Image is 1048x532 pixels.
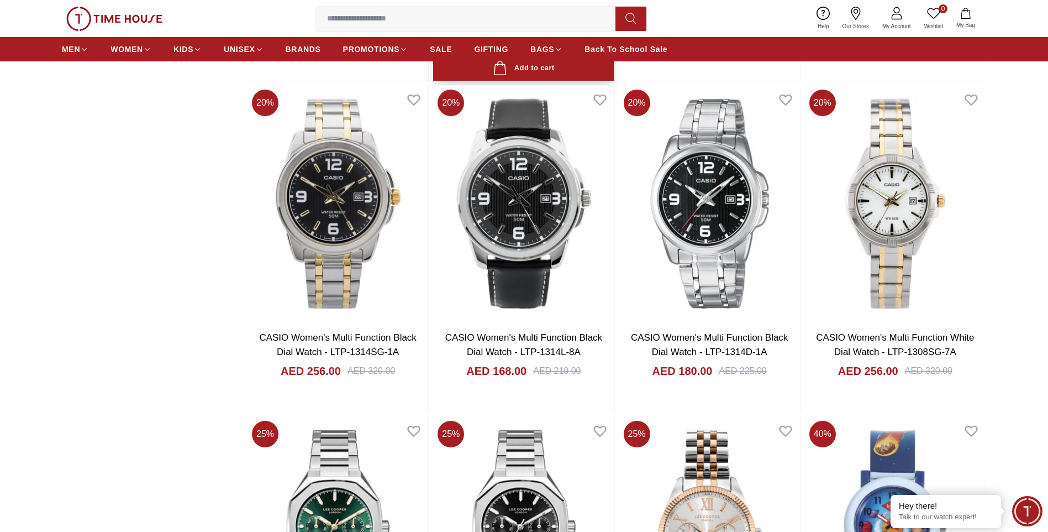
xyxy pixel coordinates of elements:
[430,44,452,55] span: SALE
[110,39,151,59] a: WOMEN
[624,421,650,447] span: 25 %
[259,332,416,357] a: CASIO Women's Multi Function Black Dial Watch - LTP-1314SG-1A
[438,421,464,447] span: 25 %
[950,6,982,32] button: My Bag
[899,513,993,522] p: Talk to our watch expert!
[438,90,464,116] span: 20 %
[474,44,508,55] span: GIFTING
[433,55,614,81] button: Add to cart
[813,22,834,30] span: Help
[474,39,508,59] a: GIFTING
[816,332,974,357] a: CASIO Women's Multi Function White Dial Watch - LTP-1308SG-7A
[252,421,278,447] span: 25 %
[533,364,581,378] div: AED 210.00
[920,22,947,30] span: Wishlist
[1012,496,1042,526] div: Chat Widget
[878,22,915,30] span: My Account
[939,4,947,13] span: 0
[584,39,667,59] a: Back To School Sale
[493,61,554,76] div: Add to cart
[281,363,341,379] h4: AED 256.00
[343,44,400,55] span: PROMOTIONS
[809,421,836,447] span: 40 %
[918,4,950,33] a: 0Wishlist
[619,85,800,322] img: CASIO Women's Multi Function Black Dial Watch - LTP-1314D-1A
[224,39,263,59] a: UNISEX
[652,363,713,379] h4: AED 180.00
[62,44,80,55] span: MEN
[430,39,452,59] a: SALE
[584,44,667,55] span: Back To School Sale
[809,90,836,116] span: 20 %
[173,39,202,59] a: KIDS
[719,364,766,378] div: AED 225.00
[224,44,255,55] span: UNISEX
[805,85,986,322] img: CASIO Women's Multi Function White Dial Watch - LTP-1308SG-7A
[952,21,979,29] span: My Bag
[343,39,408,59] a: PROMOTIONS
[110,44,143,55] span: WOMEN
[252,90,278,116] span: 20 %
[530,44,554,55] span: BAGS
[347,364,395,378] div: AED 320.00
[466,363,526,379] h4: AED 168.00
[836,4,876,33] a: Our Stores
[62,39,88,59] a: MEN
[838,22,873,30] span: Our Stores
[530,39,562,59] a: BAGS
[66,7,162,31] img: ...
[811,4,836,33] a: Help
[624,90,650,116] span: 20 %
[899,500,993,512] div: Hey there!
[905,364,952,378] div: AED 320.00
[433,85,614,322] img: CASIO Women's Multi Function Black Dial Watch - LTP-1314L-8A
[286,44,321,55] span: BRANDS
[247,85,428,322] img: CASIO Women's Multi Function Black Dial Watch - LTP-1314SG-1A
[631,332,788,357] a: CASIO Women's Multi Function Black Dial Watch - LTP-1314D-1A
[445,332,602,357] a: CASIO Women's Multi Function Black Dial Watch - LTP-1314L-8A
[838,363,898,379] h4: AED 256.00
[286,39,321,59] a: BRANDS
[173,44,193,55] span: KIDS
